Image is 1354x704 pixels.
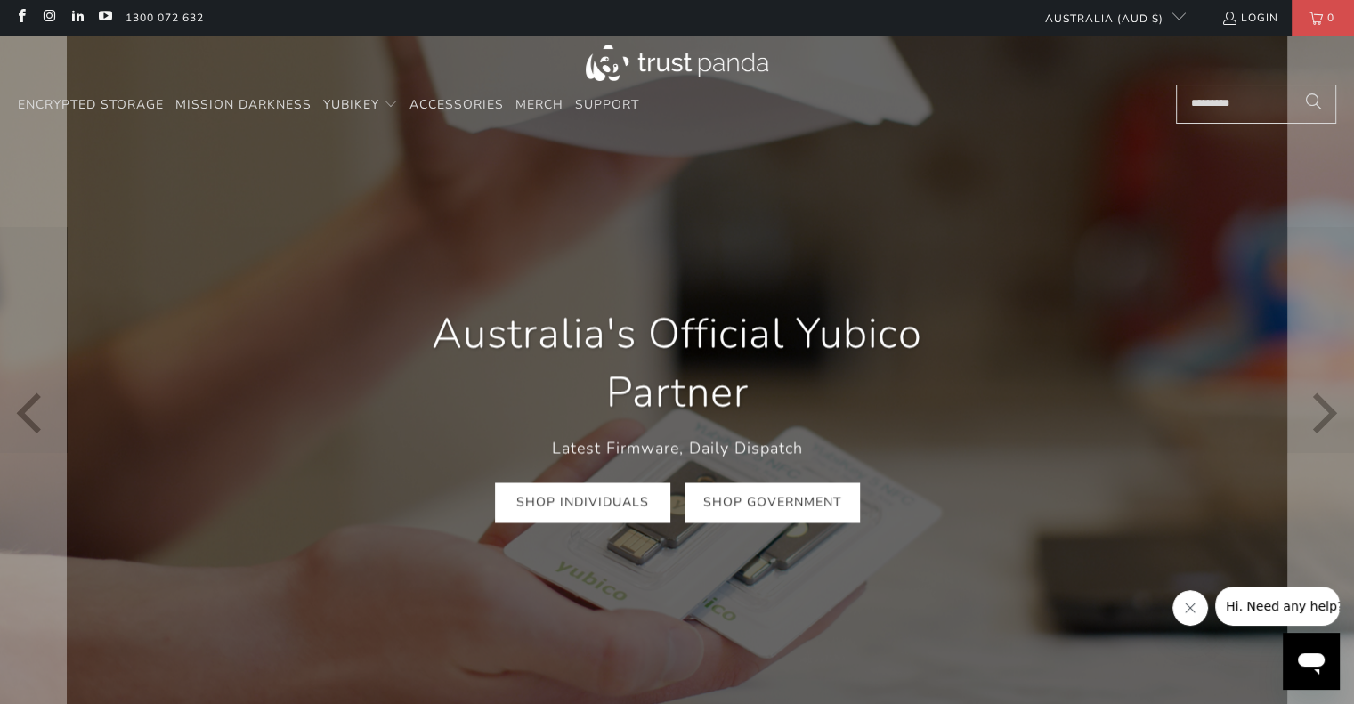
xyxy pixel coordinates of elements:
a: Login [1221,8,1278,28]
span: Hi. Need any help? [11,12,128,27]
a: Support [575,85,639,126]
h1: Australia's Official Yubico Partner [384,304,971,422]
span: Accessories [409,96,504,113]
a: Trust Panda Australia on YouTube [97,11,112,25]
span: Merch [515,96,563,113]
button: Search [1292,85,1336,124]
a: Mission Darkness [175,85,312,126]
nav: Translation missing: en.navigation.header.main_nav [18,85,639,126]
span: Mission Darkness [175,96,312,113]
a: Shop Individuals [495,483,670,523]
summary: YubiKey [323,85,398,126]
a: Encrypted Storage [18,85,164,126]
iframe: Close message [1172,590,1208,626]
a: Merch [515,85,563,126]
span: Support [575,96,639,113]
span: YubiKey [323,96,379,113]
a: Trust Panda Australia on Facebook [13,11,28,25]
p: Latest Firmware, Daily Dispatch [384,435,971,461]
span: Encrypted Storage [18,96,164,113]
img: Trust Panda Australia [586,45,768,81]
iframe: Message from company [1215,587,1340,626]
input: Search... [1176,85,1336,124]
iframe: Button to launch messaging window [1283,633,1340,690]
a: Shop Government [685,483,860,523]
a: Accessories [409,85,504,126]
a: Trust Panda Australia on LinkedIn [69,11,85,25]
a: Trust Panda Australia on Instagram [41,11,56,25]
a: 1300 072 632 [126,8,204,28]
